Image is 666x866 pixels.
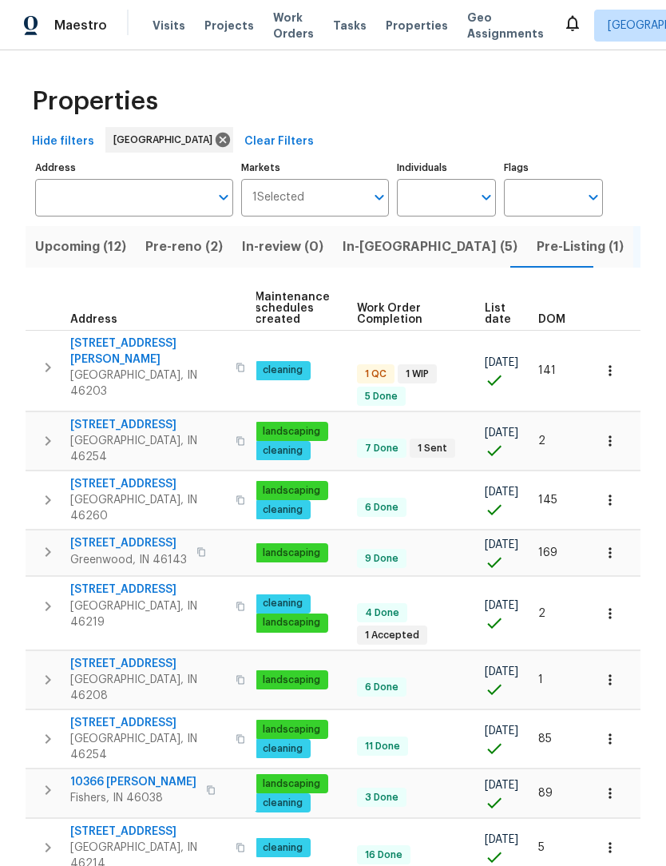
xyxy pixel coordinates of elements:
div: [GEOGRAPHIC_DATA] [105,127,233,153]
span: [STREET_ADDRESS][PERSON_NAME] [70,336,226,367]
span: [DATE] [485,600,518,611]
span: Pre-reno (2) [145,236,223,258]
span: cleaning [256,503,309,517]
button: Open [212,186,235,209]
span: 1 QC [359,367,393,381]
span: landscaping [256,546,327,560]
span: [GEOGRAPHIC_DATA], IN 46254 [70,433,226,465]
button: Clear Filters [238,127,320,157]
span: 5 Done [359,390,404,403]
span: 1 Selected [252,191,304,205]
span: Pre-Listing (1) [537,236,624,258]
span: [GEOGRAPHIC_DATA], IN 46208 [70,672,226,704]
span: [STREET_ADDRESS] [70,582,226,598]
span: [STREET_ADDRESS] [70,417,226,433]
span: Clear Filters [244,132,314,152]
span: 4 Done [359,606,406,620]
button: Open [368,186,390,209]
span: Upcoming (12) [35,236,126,258]
span: In-[GEOGRAPHIC_DATA] (5) [343,236,517,258]
button: Open [475,186,498,209]
span: [STREET_ADDRESS] [70,715,226,731]
span: cleaning [256,841,309,855]
span: Properties [32,93,158,109]
span: 7 Done [359,442,405,455]
button: Open [582,186,605,209]
span: Tasks [333,20,367,31]
span: Maintenance schedules created [255,292,330,325]
label: Flags [504,163,603,173]
span: 1 [538,674,543,685]
span: 1 Sent [411,442,454,455]
span: Fishers, IN 46038 [70,790,196,806]
span: 145 [538,495,557,506]
span: 5 [538,842,545,853]
label: Address [35,163,233,173]
span: landscaping [256,777,327,791]
span: 2 [538,435,545,447]
span: [STREET_ADDRESS] [70,535,187,551]
span: Work Orders [273,10,314,42]
span: landscaping [256,484,327,498]
span: 9 Done [359,552,405,566]
span: List date [485,303,511,325]
span: Hide filters [32,132,94,152]
span: Properties [386,18,448,34]
span: Maestro [54,18,107,34]
span: 169 [538,547,557,558]
span: [STREET_ADDRESS] [70,656,226,672]
span: landscaping [256,425,327,439]
button: Hide filters [26,127,101,157]
span: [DATE] [485,834,518,845]
span: landscaping [256,673,327,687]
span: Work Order Completion [357,303,458,325]
span: [DATE] [485,427,518,439]
span: 10366 [PERSON_NAME] [70,774,196,790]
span: [DATE] [485,725,518,737]
span: [DATE] [485,539,518,550]
span: [GEOGRAPHIC_DATA], IN 46254 [70,731,226,763]
span: 85 [538,733,552,745]
span: 2 [538,608,545,619]
span: Address [70,314,117,325]
span: Visits [153,18,185,34]
span: Greenwood, IN 46143 [70,552,187,568]
span: [DATE] [485,357,518,368]
span: landscaping [256,616,327,630]
span: Geo Assignments [467,10,544,42]
span: In-review (0) [242,236,323,258]
span: [STREET_ADDRESS] [70,476,226,492]
span: 89 [538,788,553,799]
span: cleaning [256,742,309,756]
label: Markets [241,163,390,173]
span: [STREET_ADDRESS] [70,824,226,840]
span: landscaping [256,723,327,737]
span: 1 Accepted [359,629,426,642]
span: 3 Done [359,791,405,804]
span: [GEOGRAPHIC_DATA] [113,132,219,148]
span: [GEOGRAPHIC_DATA], IN 46260 [70,492,226,524]
span: 1 WIP [399,367,435,381]
span: [DATE] [485,487,518,498]
span: 16 Done [359,848,409,862]
span: cleaning [256,597,309,610]
span: [DATE] [485,780,518,791]
span: Projects [204,18,254,34]
span: 11 Done [359,740,406,753]
span: cleaning [256,796,309,810]
span: [GEOGRAPHIC_DATA], IN 46203 [70,367,226,399]
span: DOM [538,314,565,325]
span: cleaning [256,444,309,458]
span: [DATE] [485,666,518,677]
label: Individuals [397,163,496,173]
span: 6 Done [359,681,405,694]
span: 6 Done [359,501,405,514]
span: cleaning [256,363,309,377]
span: 141 [538,365,556,376]
span: [GEOGRAPHIC_DATA], IN 46219 [70,598,226,630]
